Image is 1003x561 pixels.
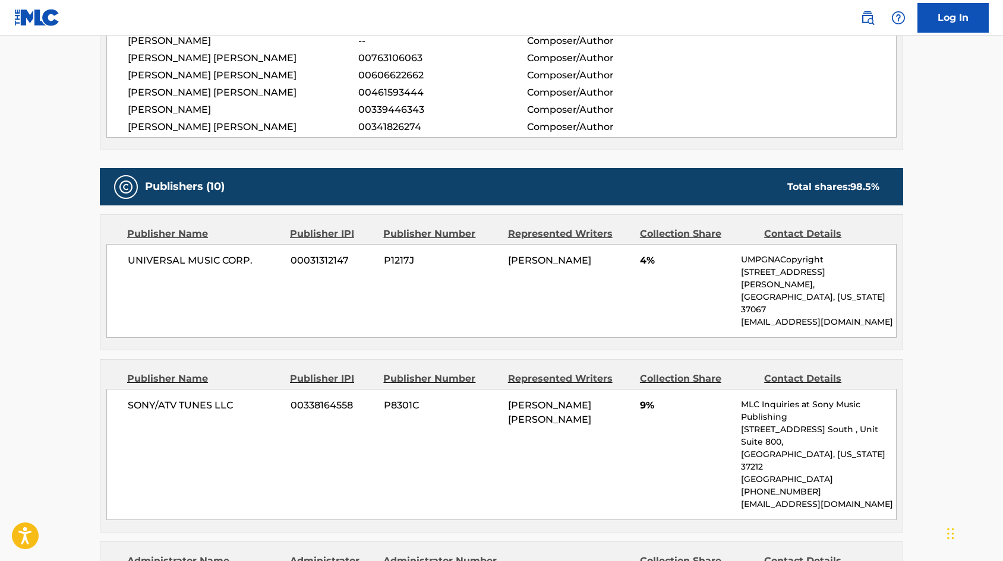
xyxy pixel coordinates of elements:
[527,120,681,134] span: Composer/Author
[128,120,358,134] span: [PERSON_NAME] [PERSON_NAME]
[741,291,896,316] p: [GEOGRAPHIC_DATA], [US_STATE] 37067
[741,448,896,473] p: [GEOGRAPHIC_DATA], [US_STATE] 37212
[358,103,527,117] span: 00339446343
[14,9,60,26] img: MLC Logo
[508,227,631,241] div: Represented Writers
[384,398,499,413] span: P8301C
[291,253,375,268] span: 00031312147
[527,68,681,83] span: Composer/Author
[291,398,375,413] span: 00338164558
[128,34,358,48] span: [PERSON_NAME]
[764,372,879,386] div: Contact Details
[383,372,499,386] div: Publisher Number
[145,180,225,194] h5: Publishers (10)
[527,51,681,65] span: Composer/Author
[508,372,631,386] div: Represented Writers
[741,473,896,486] p: [GEOGRAPHIC_DATA]
[358,51,527,65] span: 00763106063
[640,253,732,268] span: 4%
[887,6,910,30] div: Help
[383,227,499,241] div: Publisher Number
[128,51,358,65] span: [PERSON_NAME] [PERSON_NAME]
[527,103,681,117] span: Composer/Author
[358,120,527,134] span: 00341826274
[944,504,1003,561] iframe: Chat Widget
[128,68,358,83] span: [PERSON_NAME] [PERSON_NAME]
[741,486,896,498] p: [PHONE_NUMBER]
[764,227,879,241] div: Contact Details
[891,11,906,25] img: help
[947,516,954,552] div: Drag
[640,398,732,413] span: 9%
[127,227,281,241] div: Publisher Name
[640,227,755,241] div: Collection Share
[128,103,358,117] span: [PERSON_NAME]
[527,85,681,100] span: Composer/Author
[384,253,499,268] span: P1217J
[856,6,879,30] a: Public Search
[127,372,281,386] div: Publisher Name
[741,316,896,328] p: [EMAIL_ADDRESS][DOMAIN_NAME]
[128,253,282,268] span: UNIVERSAL MUSIC CORP.
[290,227,374,241] div: Publisher IPI
[741,253,896,266] p: UMPGNACopyright
[358,85,527,100] span: 00461593444
[741,266,896,291] p: [STREET_ADDRESS][PERSON_NAME],
[741,498,896,511] p: [EMAIL_ADDRESS][DOMAIN_NAME]
[128,85,358,100] span: [PERSON_NAME] [PERSON_NAME]
[527,34,681,48] span: Composer/Author
[741,398,896,423] p: MLC Inquiries at Sony Music Publishing
[741,423,896,448] p: [STREET_ADDRESS] South , Unit Suite 800,
[128,398,282,413] span: SONY/ATV TUNES LLC
[508,400,591,425] span: [PERSON_NAME] [PERSON_NAME]
[508,255,591,266] span: [PERSON_NAME]
[119,180,133,194] img: Publishers
[787,180,879,194] div: Total shares:
[640,372,755,386] div: Collection Share
[917,3,989,33] a: Log In
[850,181,879,192] span: 98.5 %
[860,11,875,25] img: search
[290,372,374,386] div: Publisher IPI
[358,68,527,83] span: 00606622662
[358,34,527,48] span: --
